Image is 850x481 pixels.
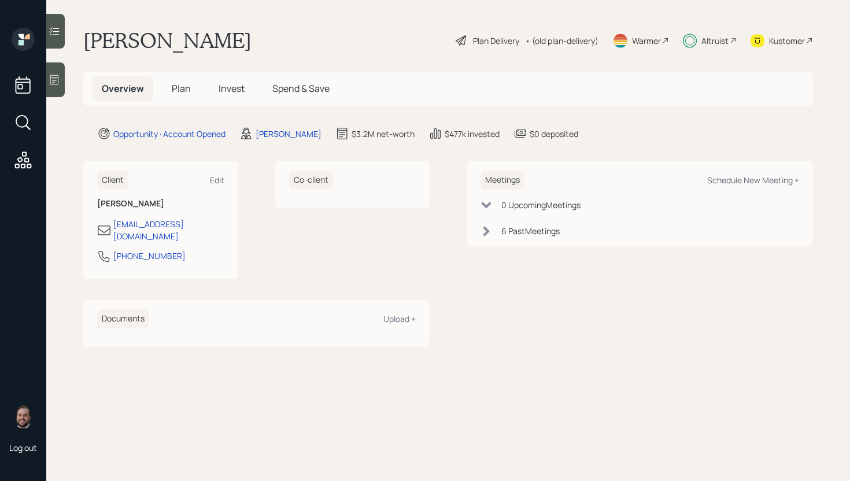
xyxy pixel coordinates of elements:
h6: Co-client [289,171,333,190]
span: Spend & Save [272,82,330,95]
div: 6 Past Meeting s [501,225,560,237]
div: $0 deposited [530,128,578,140]
div: Kustomer [769,35,805,47]
img: james-distasi-headshot.png [12,405,35,428]
div: Log out [9,442,37,453]
div: • (old plan-delivery) [525,35,598,47]
h6: Client [97,171,128,190]
div: Schedule New Meeting + [707,175,799,186]
div: Opportunity · Account Opened [113,128,226,140]
div: 0 Upcoming Meeting s [501,199,581,211]
div: [EMAIL_ADDRESS][DOMAIN_NAME] [113,218,224,242]
div: [PERSON_NAME] [256,128,321,140]
span: Overview [102,82,144,95]
div: Plan Delivery [473,35,519,47]
div: $477k invested [445,128,500,140]
div: $3.2M net-worth [352,128,415,140]
h6: Meetings [481,171,524,190]
div: Warmer [632,35,661,47]
h6: [PERSON_NAME] [97,199,224,209]
span: Invest [219,82,245,95]
div: Edit [210,175,224,186]
div: Upload + [383,313,416,324]
h6: Documents [97,309,149,328]
div: Altruist [701,35,729,47]
div: [PHONE_NUMBER] [113,250,186,262]
h1: [PERSON_NAME] [83,28,252,53]
span: Plan [172,82,191,95]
